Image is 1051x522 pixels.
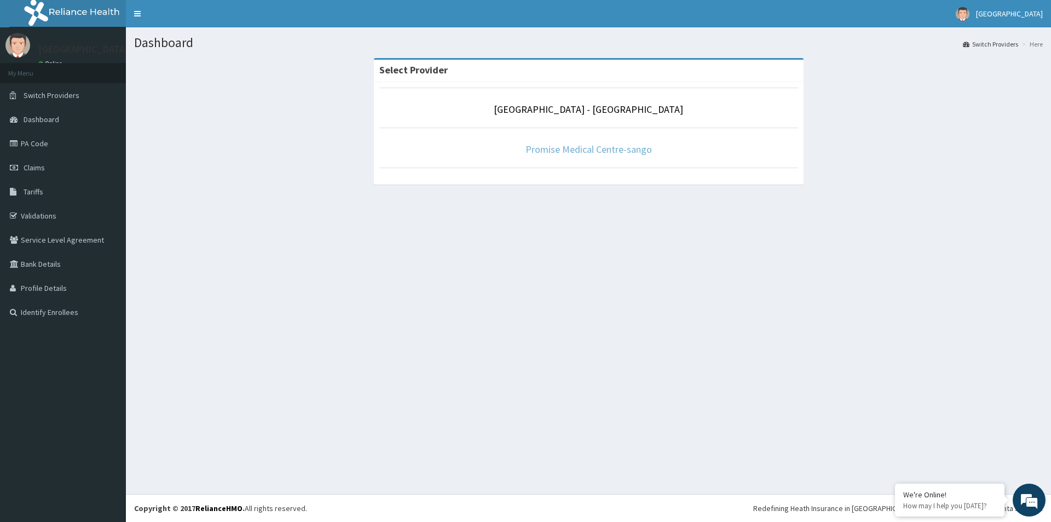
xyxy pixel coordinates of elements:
[24,187,43,197] span: Tariffs
[525,143,652,156] a: Promise Medical Centre-sango
[134,503,245,513] strong: Copyright © 2017 .
[1019,39,1043,49] li: Here
[195,503,242,513] a: RelianceHMO
[38,60,65,67] a: Online
[976,9,1043,19] span: [GEOGRAPHIC_DATA]
[38,44,129,54] p: [GEOGRAPHIC_DATA]
[24,163,45,173] span: Claims
[494,103,683,116] a: [GEOGRAPHIC_DATA] - [GEOGRAPHIC_DATA]
[903,501,996,510] p: How may I help you today?
[956,7,969,21] img: User Image
[379,64,448,76] strong: Select Provider
[126,494,1051,522] footer: All rights reserved.
[903,490,996,500] div: We're Online!
[24,114,59,124] span: Dashboard
[5,33,30,58] img: User Image
[134,36,1043,50] h1: Dashboard
[963,39,1018,49] a: Switch Providers
[24,90,79,100] span: Switch Providers
[753,503,1043,514] div: Redefining Heath Insurance in [GEOGRAPHIC_DATA] using Telemedicine and Data Science!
